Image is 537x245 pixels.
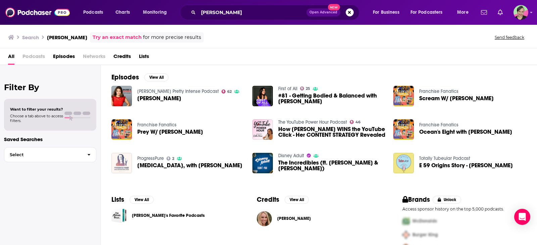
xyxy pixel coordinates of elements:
img: #81 - Getting Bodied & Balanced with Autumn Bates [252,86,273,106]
a: EpisodesView All [111,73,168,81]
span: [PERSON_NAME] [137,96,181,101]
a: CreditsView All [257,195,309,204]
a: E 59 Origins Story - Autumn Bates [419,163,513,168]
button: View All [144,73,168,81]
a: 46 [350,120,361,124]
h3: [PERSON_NAME] [47,34,87,41]
span: E 59 Origins Story - [PERSON_NAME] [419,163,513,168]
span: Scream W/ [PERSON_NAME] [419,96,494,101]
img: Podchaser - Follow, Share and Rate Podcasts [5,6,70,19]
a: Try an exact match [93,34,142,41]
span: Monitoring [143,8,167,17]
div: Search podcasts, credits, & more... [186,5,366,20]
button: View All [130,196,154,204]
span: [MEDICAL_DATA], with [PERSON_NAME] [137,163,242,168]
span: Podcasts [22,51,45,65]
a: [PERSON_NAME]'s Favorite Podcasts [132,212,205,219]
button: Open AdvancedNew [306,8,340,16]
a: Prey W/ Autumn Bates [137,129,203,135]
button: View All [285,196,309,204]
a: Cynthia's Favorite Podcasts [111,208,127,223]
a: 25 [300,86,310,90]
a: Show notifications dropdown [495,7,505,18]
button: open menu [368,7,408,18]
span: Ocean's Eight with [PERSON_NAME] [419,129,512,135]
a: Intermittent Fasting, with Autumn Bates [137,163,242,168]
p: Saved Searches [4,136,96,142]
span: New [328,4,340,10]
img: Autumn Bates [111,86,132,106]
a: Credits [113,51,131,65]
span: McDonalds [412,218,437,224]
span: Charts [115,8,130,17]
button: Autumn BatesAutumn Bates [257,208,381,229]
a: ProgressPure [137,156,164,161]
span: Select [4,152,82,157]
span: For Podcasters [410,8,443,17]
img: User Profile [514,5,528,20]
button: Send feedback [493,35,526,40]
a: Scream W/ Autumn Bates [419,96,494,101]
img: E 59 Origins Story - Autumn Bates [393,153,414,173]
button: open menu [138,7,176,18]
span: Burger King [412,232,438,238]
a: Lists [139,51,149,65]
a: 2 [166,157,175,161]
a: The Incredibles (ft. Autumn Bates & Molly Smith) [252,153,273,173]
span: 25 [306,87,310,90]
a: Autumn Bates [277,216,311,221]
a: All [8,51,14,65]
a: The YouTube Power Hour Podcast [278,119,347,125]
a: Autumn Bates [257,211,272,226]
h2: Credits [257,195,279,204]
img: Ocean's Eight with Autumn Bates [393,119,414,140]
span: Logged in as LizDVictoryBelt [514,5,528,20]
a: #81 - Getting Bodied & Balanced with Autumn Bates [278,93,385,104]
h2: Lists [111,195,124,204]
span: 2 [172,157,174,160]
span: Want to filter your results? [10,107,63,112]
span: For Business [373,8,399,17]
span: Open Advanced [309,11,337,14]
a: ListsView All [111,195,154,204]
span: Prey W/ [PERSON_NAME] [137,129,203,135]
img: Intermittent Fasting, with Autumn Bates [111,153,132,173]
img: How Autumn Bates WINS the YouTube Click - Her CONTENT STRATEGY Revealed [252,119,273,140]
span: Networks [83,51,105,65]
p: Access sponsor history on the top 5,000 podcasts. [402,206,526,211]
h2: Episodes [111,73,139,81]
span: The Incredibles (ft. [PERSON_NAME] & [PERSON_NAME]) [278,160,385,171]
span: More [457,8,469,17]
a: Danica Patrick Pretty Intense Podcast [137,88,219,94]
span: How [PERSON_NAME] WINS the YouTube Click - Her CONTENT STRATEGY Revealed [278,126,385,138]
a: Episodes [53,51,75,65]
div: Open Intercom Messenger [514,209,530,225]
span: #81 - Getting Bodied & Balanced with [PERSON_NAME] [278,93,385,104]
img: Scream W/ Autumn Bates [393,86,414,106]
a: Autumn Bates [137,96,181,101]
h2: Brands [402,195,430,204]
button: open menu [406,7,452,18]
span: for more precise results [143,34,201,41]
button: open menu [79,7,112,18]
a: Ocean's Eight with Autumn Bates [419,129,512,135]
img: First Pro Logo [400,214,412,228]
a: Disney Adult [278,153,304,159]
span: Podcasts [83,8,103,17]
button: Select [4,147,96,162]
a: Totally Tubeular Podcast [419,156,470,161]
img: Prey W/ Autumn Bates [111,119,132,140]
button: Show profile menu [514,5,528,20]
